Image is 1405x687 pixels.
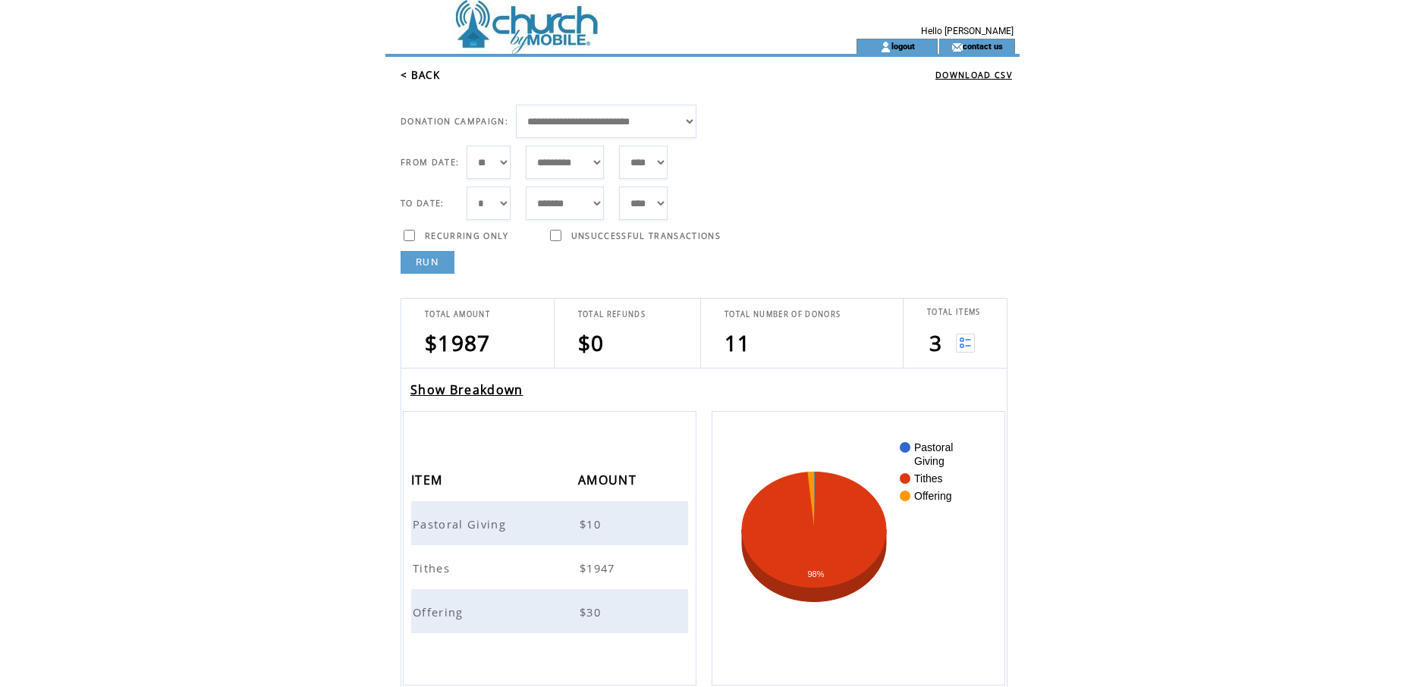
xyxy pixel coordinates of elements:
span: TOTAL NUMBER OF DONORS [725,309,841,319]
span: Offering [413,604,467,620]
span: $30 [580,604,605,620]
span: Tithes [413,560,454,576]
img: contact_us_icon.gif [951,41,963,53]
span: TOTAL ITEMS [927,307,981,317]
span: FROM DATE: [401,157,459,168]
span: Hello [PERSON_NAME] [921,26,1014,36]
a: contact us [963,41,1003,51]
span: $10 [580,516,605,532]
text: Tithes [914,472,943,485]
svg: A chart. [735,434,982,662]
a: logout [891,41,915,51]
a: Show Breakdown [410,381,523,398]
span: TOTAL REFUNDS [578,309,646,319]
span: $0 [578,328,605,357]
span: DONATION CAMPAIGN: [401,116,508,127]
img: account_icon.gif [880,41,891,53]
span: TO DATE: [401,198,445,209]
a: ITEM [411,475,446,484]
span: $1987 [425,328,491,357]
text: Offering [914,490,952,502]
a: RUN [401,251,454,274]
span: ITEM [411,468,446,496]
span: AMOUNT [578,468,640,496]
a: Tithes [413,560,454,573]
text: 98% [807,569,824,579]
span: UNSUCCESSFUL TRANSACTIONS [571,231,721,241]
span: 3 [929,328,942,357]
span: Pastoral Giving [413,516,510,532]
img: View list [956,334,975,353]
a: < BACK [401,68,440,82]
span: RECURRING ONLY [425,231,509,241]
text: Pastoral [914,441,953,453]
span: $1947 [580,560,619,576]
text: Giving [914,455,945,467]
span: 11 [725,328,751,357]
a: AMOUNT [578,475,640,484]
a: DOWNLOAD CSV [935,70,1012,80]
span: TOTAL AMOUNT [425,309,490,319]
a: Offering [413,604,467,617]
a: Pastoral Giving [413,516,510,529]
